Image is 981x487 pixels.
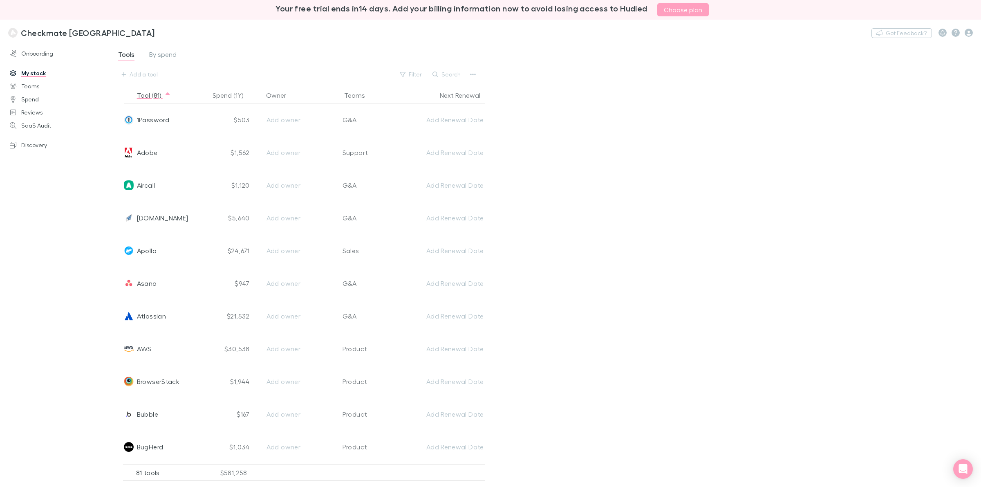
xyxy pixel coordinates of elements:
div: $1,562 [210,136,255,169]
button: Next Renewal [440,87,490,103]
button: Tool (81) [137,87,171,103]
button: Add Renewal Date [421,408,489,421]
img: Aircall's Logo [124,180,134,190]
div: G&A [343,278,357,288]
h3: Checkmate [GEOGRAPHIC_DATA] [21,28,155,38]
img: 1Password's Logo [124,115,134,125]
img: BrowserStack's Logo [124,377,134,386]
div: $5,640 [210,202,255,234]
div: Product [343,377,367,386]
div: Add owner [267,246,325,256]
button: G&A [337,113,406,126]
img: Bubble's Logo [124,409,134,419]
div: Add owner [267,213,325,223]
button: Product [337,440,406,453]
div: $167 [210,398,255,431]
div: $1,944 [210,365,255,398]
button: Filter [396,70,427,79]
button: G&A [337,179,406,192]
button: G&A [337,211,406,224]
div: Add owner [267,180,325,190]
div: Add owner [267,377,325,386]
button: Add owner [261,310,330,323]
span: Bubble [137,398,158,431]
h3: Your free trial ends in 14 days . Add your billing information now to avoid losing access to Hudled [275,3,647,16]
div: G&A [343,115,357,125]
button: Got Feedback? [871,28,932,38]
button: Add owner [261,211,330,224]
div: Product [343,409,367,419]
button: Add owner [261,113,330,126]
img: Atlassian's Logo [124,311,134,321]
img: BugHerd's Logo [124,442,134,452]
span: Tools [118,50,134,61]
button: Add owner [261,375,330,388]
div: $24,671 [210,234,255,267]
div: Add owner [267,148,325,157]
span: Adobe [137,136,158,169]
a: Discovery [2,139,115,152]
button: Owner [266,87,296,103]
button: Search [428,70,466,79]
img: Checkmate New Zealand's Logo [8,28,18,38]
div: $1,120 [210,169,255,202]
span: AWS [137,332,152,365]
img: Apollo's Logo [124,246,134,256]
div: Add a tool [130,70,158,79]
a: My stack [2,67,115,80]
a: Choose plan [657,3,709,16]
div: Support [343,148,368,157]
a: SaaS Audit [2,119,115,132]
span: 1Password [137,103,169,136]
button: Add Renewal Date [421,179,489,192]
span: Apollo [137,234,157,267]
button: Add Renewal Date [421,211,489,224]
img: Asana's Logo [124,278,134,288]
button: Add Renewal Date [421,146,489,159]
img: Adobe Acrobat DC's Logo [124,148,134,157]
button: Add owner [261,244,330,257]
div: Add owner [267,278,325,288]
div: $21,532 [210,300,255,332]
img: APITemplate.io's Logo [124,213,134,223]
button: Support [337,146,406,159]
button: Add Renewal Date [421,342,489,355]
button: Add Renewal Date [421,375,489,388]
span: Aircall [137,169,155,202]
a: Checkmate [GEOGRAPHIC_DATA] [3,23,160,43]
div: Sales [343,246,359,256]
span: [DOMAIN_NAME] [137,202,188,234]
div: G&A [343,213,357,223]
button: Product [337,342,406,355]
button: Add Renewal Date [421,113,489,126]
div: G&A [343,311,357,321]
div: G&A [343,180,357,190]
img: Amazon Web Services's Logo [124,344,134,354]
span: BrowserStack [137,365,179,398]
a: Teams [2,80,115,93]
button: G&A [337,310,406,323]
div: Add owner [267,115,325,125]
button: G&A [337,277,406,290]
button: Add a tool [117,68,163,81]
div: Add owner [267,409,325,419]
button: Add owner [261,342,330,355]
span: Atlassian [137,300,166,332]
div: Add owner [267,442,325,452]
button: Add owner [261,440,330,453]
div: Product [343,442,367,452]
button: Add owner [261,277,330,290]
button: Sales [337,244,406,257]
span: Asana [137,267,157,300]
div: 81 tools [123,465,205,481]
div: $503 [210,103,255,136]
button: Add Renewal Date [421,277,489,290]
button: Add Renewal Date [421,244,489,257]
span: By spend [149,50,177,61]
button: Add Renewal Date [421,310,489,323]
button: Add Renewal Date [421,440,489,453]
div: Product [343,344,367,354]
div: $947 [210,267,255,300]
div: Open Intercom Messenger [953,459,973,479]
button: Add owner [261,408,330,421]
